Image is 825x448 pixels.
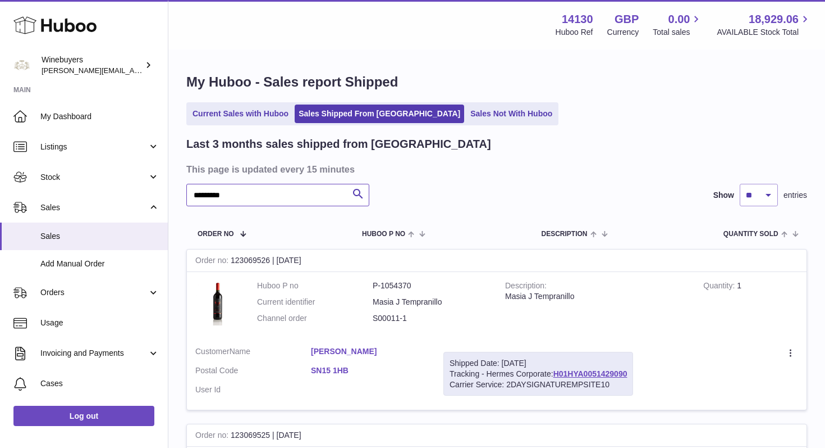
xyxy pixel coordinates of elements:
img: 1755000993.jpg [195,280,240,325]
span: Cases [40,378,159,389]
span: Sales [40,202,148,213]
strong: Quantity [703,281,737,293]
span: [PERSON_NAME][EMAIL_ADDRESS][DOMAIN_NAME] [42,66,225,75]
span: Orders [40,287,148,298]
div: 123069526 | [DATE] [187,250,806,272]
strong: Order no [195,256,231,268]
div: 123069525 | [DATE] [187,424,806,447]
span: Description [541,230,587,238]
a: 0.00 Total sales [653,12,703,38]
dt: Postal Code [195,365,311,379]
div: Carrier Service: 2DAYSIGNATUREMPSITE10 [450,379,627,390]
span: Total sales [653,27,703,38]
div: Huboo Ref [556,27,593,38]
td: 1 [695,272,806,338]
strong: 14130 [562,12,593,27]
span: Listings [40,142,148,152]
span: 0.00 [668,12,690,27]
strong: GBP [615,12,639,27]
dt: Current identifier [257,297,373,307]
span: entries [783,190,807,201]
a: [PERSON_NAME] [311,346,427,357]
a: Log out [13,406,154,426]
a: Sales Shipped From [GEOGRAPHIC_DATA] [295,105,464,123]
div: Tracking - Hermes Corporate: [443,352,633,396]
span: Add Manual Order [40,259,159,269]
span: Stock [40,172,148,183]
img: peter@winebuyers.com [13,57,30,74]
div: Winebuyers [42,55,143,76]
span: Usage [40,318,159,328]
span: 18,929.06 [749,12,799,27]
div: Shipped Date: [DATE] [450,358,627,369]
span: Sales [40,231,159,242]
h1: My Huboo - Sales report Shipped [186,73,807,91]
dt: Channel order [257,313,373,324]
dt: Name [195,346,311,360]
div: Currency [607,27,639,38]
strong: Order no [195,431,231,442]
span: Quantity Sold [723,230,778,238]
h2: Last 3 months sales shipped from [GEOGRAPHIC_DATA] [186,137,491,152]
a: Sales Not With Huboo [466,105,556,123]
a: Current Sales with Huboo [189,105,292,123]
dd: S00011-1 [373,313,488,324]
span: AVAILABLE Stock Total [717,27,812,38]
strong: Description [505,281,547,293]
span: Customer [195,347,230,356]
span: Order No [198,230,234,238]
dt: Huboo P no [257,280,373,291]
dd: P-1054370 [373,280,488,291]
a: 18,929.06 AVAILABLE Stock Total [717,12,812,38]
h3: This page is updated every 15 minutes [186,163,804,175]
div: Masia J Tempranillo [505,291,686,302]
dd: Masia J Tempranillo [373,297,488,307]
span: My Dashboard [40,111,159,122]
span: Invoicing and Payments [40,348,148,359]
dt: User Id [195,384,311,395]
a: SN15 1HB [311,365,427,376]
span: Huboo P no [362,230,405,238]
label: Show [713,190,734,201]
a: H01HYA0051429090 [553,369,627,378]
